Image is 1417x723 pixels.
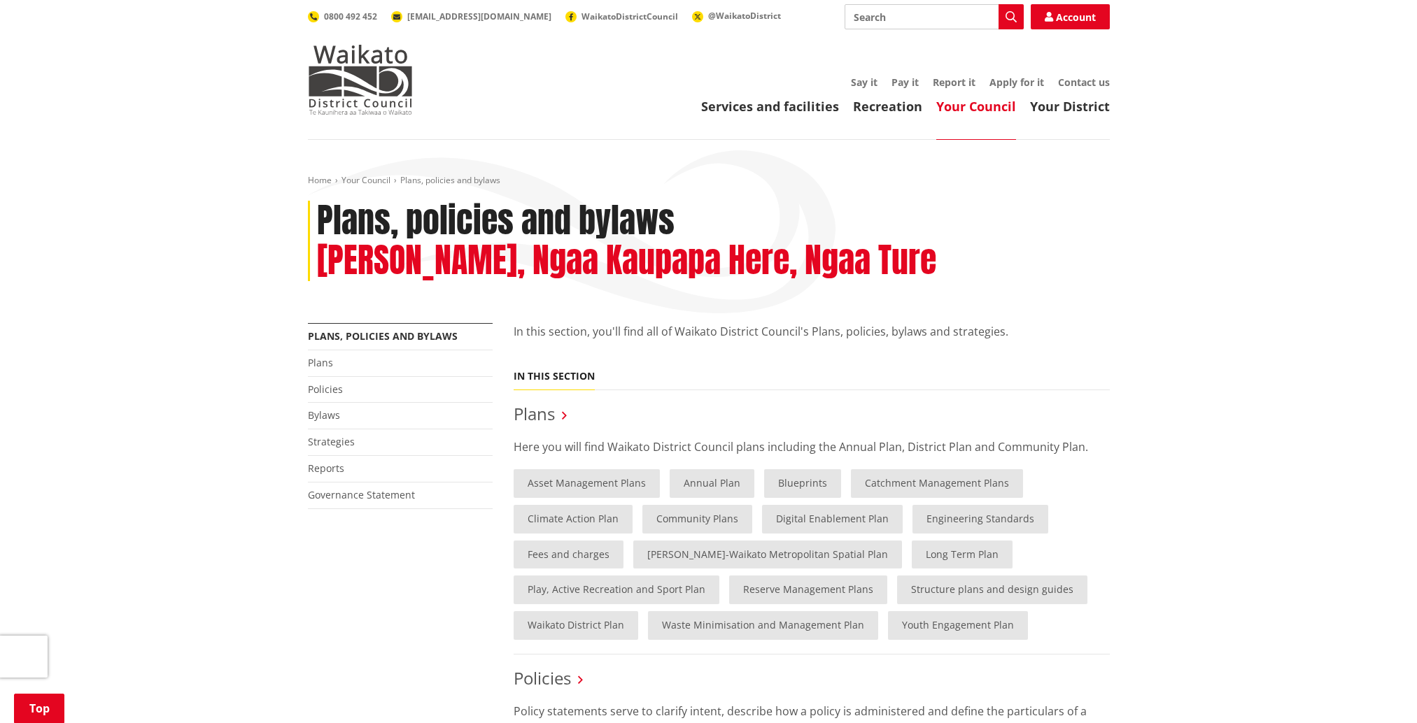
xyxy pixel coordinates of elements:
a: Catchment Management Plans [851,469,1023,498]
a: Climate Action Plan [514,505,633,534]
span: Plans, policies and bylaws [400,174,500,186]
p: In this section, you'll find all of Waikato District Council's Plans, policies, bylaws and strate... [514,323,1110,357]
nav: breadcrumb [308,175,1110,187]
a: [EMAIL_ADDRESS][DOMAIN_NAME] [391,10,551,22]
h5: In this section [514,371,595,382]
a: Services and facilities [701,98,839,115]
a: Long Term Plan [912,541,1013,569]
a: Report it [933,76,975,89]
a: Contact us [1058,76,1110,89]
span: @WaikatoDistrict [708,10,781,22]
a: Home [308,174,332,186]
a: Your Council [936,98,1016,115]
a: [PERSON_NAME]-Waikato Metropolitan Spatial Plan [633,541,902,569]
a: Reserve Management Plans [729,575,887,604]
span: [EMAIL_ADDRESS][DOMAIN_NAME] [407,10,551,22]
a: Say it [851,76,877,89]
h2: [PERSON_NAME], Ngaa Kaupapa Here, Ngaa Ture [317,241,936,281]
span: WaikatoDistrictCouncil [581,10,678,22]
input: Search input [845,4,1024,29]
a: Digital Enablement Plan [762,505,903,534]
a: Reports [308,461,344,475]
a: Engineering Standards [912,505,1048,534]
a: Account [1031,4,1110,29]
a: Strategies [308,435,355,448]
a: Your District [1030,98,1110,115]
a: Apply for it [989,76,1044,89]
a: Your Council [341,174,390,186]
a: 0800 492 452 [308,10,377,22]
a: Play, Active Recreation and Sport Plan [514,575,719,604]
span: 0800 492 452 [324,10,377,22]
a: WaikatoDistrictCouncil [565,10,678,22]
a: Policies [514,666,571,689]
a: Pay it [891,76,919,89]
a: @WaikatoDistrict [692,10,781,22]
a: Recreation [853,98,922,115]
a: Blueprints [764,469,841,498]
h1: Plans, policies and bylaws [317,201,675,241]
a: Governance Statement [308,488,415,501]
a: Youth Engagement Plan [888,611,1028,640]
a: Waikato District Plan [514,611,638,640]
a: Bylaws [308,408,340,422]
a: Structure plans and design guides [897,575,1087,604]
a: Plans [308,356,333,369]
a: Top [14,694,64,723]
a: Waste Minimisation and Management Plan [648,611,878,640]
img: Waikato District Council - Te Kaunihera aa Takiwaa o Waikato [308,45,413,115]
p: Here you will find Waikato District Council plans including the Annual Plan, District Plan and Co... [514,438,1110,455]
a: Plans, policies and bylaws [308,329,458,343]
a: Annual Plan [670,469,754,498]
a: Policies [308,382,343,396]
a: Plans [514,402,555,425]
a: Fees and charges [514,541,623,569]
a: Asset Management Plans [514,469,660,498]
a: Community Plans [642,505,752,534]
